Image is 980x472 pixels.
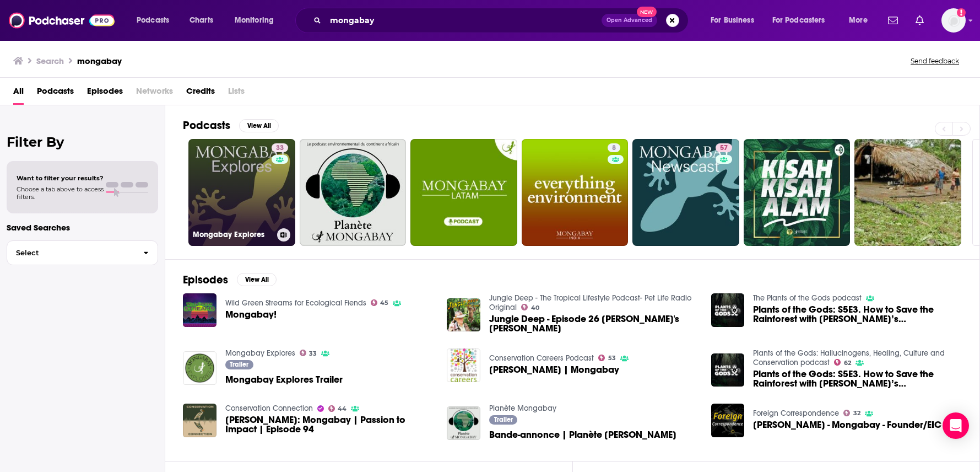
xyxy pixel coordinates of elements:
[598,355,616,361] a: 53
[522,139,629,246] a: 8
[753,409,839,418] a: Foreign Correspondence
[87,82,123,105] span: Episodes
[753,420,941,430] span: [PERSON_NAME] - Mongabay - Founder/EIC
[632,139,739,246] a: 57
[276,143,284,154] span: 33
[326,12,602,29] input: Search podcasts, credits, & more...
[716,143,732,152] a: 57
[711,13,754,28] span: For Business
[884,11,902,30] a: Show notifications dropdown
[225,404,313,413] a: Conservation Connection
[608,356,616,361] span: 53
[189,13,213,28] span: Charts
[849,13,868,28] span: More
[9,10,115,31] img: Podchaser - Follow, Share and Rate Podcasts
[183,351,216,385] img: Mongabay Explores Trailer
[843,410,860,416] a: 32
[182,12,220,29] a: Charts
[489,314,698,333] span: Jungle Deep - Episode 26 [PERSON_NAME]'s [PERSON_NAME]
[447,406,480,440] img: Bande-annonce | Planète Mongabay
[489,353,594,363] a: Conservation Careers Podcast
[237,273,277,286] button: View All
[225,375,343,384] span: Mongabay Explores Trailer
[521,304,539,310] a: 40
[753,369,962,388] a: Plants of the Gods: S5E3. How to Save the Rainforest with Mongabay’s Rhett Butler
[612,143,616,154] span: 8
[306,8,699,33] div: Search podcasts, credits, & more...
[844,361,851,366] span: 62
[239,119,279,132] button: View All
[225,310,277,319] a: Mongabay!
[183,293,216,327] img: Mongabay!
[711,353,745,387] img: Plants of the Gods: S5E3. How to Save the Rainforest with Mongabay’s Rhett Butler
[489,430,676,439] a: Bande-annonce | Planète Mongabay
[853,411,860,416] span: 32
[328,405,347,412] a: 44
[753,293,862,303] a: The Plants of the Gods podcast
[637,7,657,17] span: New
[711,293,745,327] img: Plants of the Gods: S5E3. How to Save the Rainforest with Mongabay’s Rhett Butler
[13,82,24,105] a: All
[753,369,962,388] span: Plants of the Gods: S5E3. How to Save the Rainforest with [PERSON_NAME]’s [PERSON_NAME]
[230,361,248,368] span: Trailer
[183,404,216,437] img: Rhett Butler: Mongabay | Passion to Impact | Episode 94
[225,415,434,434] a: Rhett Butler: Mongabay | Passion to Impact | Episode 94
[720,143,728,154] span: 57
[489,365,619,374] span: [PERSON_NAME] | Mongabay
[489,365,619,374] a: Rhett Butler | Mongabay
[228,82,245,105] span: Lists
[447,298,480,332] img: Jungle Deep - Episode 26 Mongabay's Rhett Butler
[753,420,941,430] a: Rhett Butler - Mongabay - Founder/EIC
[193,230,273,239] h3: Mongabay Explores
[37,82,74,105] a: Podcasts
[753,348,945,367] a: Plants of the Gods: Hallucinogens, Healing, Culture and Conservation podcast
[225,298,366,308] a: Wild Green Streams for Ecological Fiends
[380,301,388,305] span: 45
[772,13,825,28] span: For Podcasters
[227,12,288,29] button: open menu
[765,12,841,29] button: open menu
[371,299,389,306] a: 45
[183,119,279,132] a: PodcastsView All
[186,82,215,105] a: Credits
[753,305,962,324] span: Plants of the Gods: S5E3. How to Save the Rainforest with [PERSON_NAME]’s [PERSON_NAME]
[129,12,183,29] button: open menu
[235,13,274,28] span: Monitoring
[494,416,513,423] span: Trailer
[225,348,295,358] a: Mongabay Explores
[7,134,158,150] h2: Filter By
[703,12,768,29] button: open menu
[711,404,745,437] img: Rhett Butler - Mongabay - Founder/EIC
[17,185,104,201] span: Choose a tab above to access filters.
[753,305,962,324] a: Plants of the Gods: S5E3. How to Save the Rainforest with Mongabay’s Rhett Butler
[607,18,652,23] span: Open Advanced
[834,359,851,366] a: 62
[943,412,969,439] div: Open Intercom Messenger
[489,314,698,333] a: Jungle Deep - Episode 26 Mongabay's Rhett Butler
[608,143,620,152] a: 8
[447,348,480,382] img: Rhett Butler | Mongabay
[489,293,691,312] a: Jungle Deep - The Tropical Lifestyle Podcast- Pet Life Radio Original
[183,273,228,287] h2: Episodes
[137,13,169,28] span: Podcasts
[300,350,317,356] a: 33
[531,305,539,310] span: 40
[136,82,173,105] span: Networks
[941,8,966,33] span: Logged in as LornaG
[77,56,122,66] h3: mongabay
[941,8,966,33] img: User Profile
[36,56,64,66] h3: Search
